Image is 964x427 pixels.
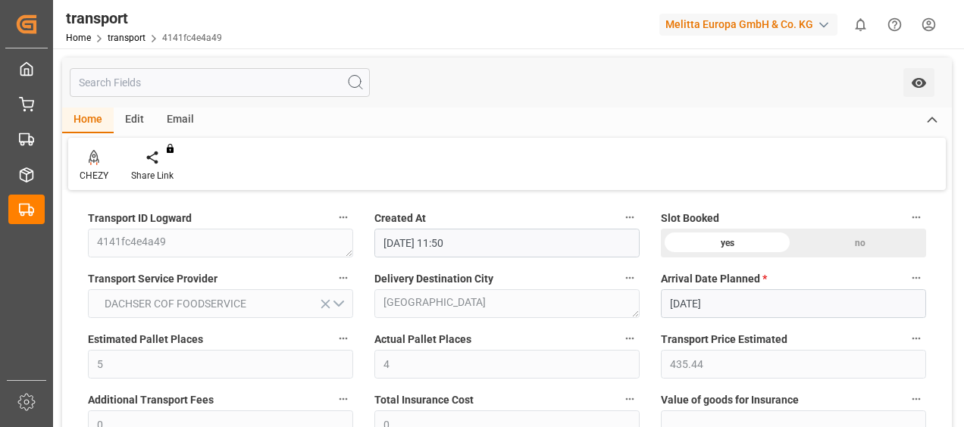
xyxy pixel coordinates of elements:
[906,389,926,409] button: Value of goods for Insurance
[620,389,640,409] button: Total Insurance Cost
[844,8,878,42] button: show 0 new notifications
[114,108,155,133] div: Edit
[374,332,471,348] span: Actual Pallet Places
[88,392,214,408] span: Additional Transport Fees
[88,289,353,318] button: open menu
[661,271,767,287] span: Arrival Date Planned
[108,33,146,43] a: transport
[97,296,254,312] span: DACHSER COF FOODSERVICE
[620,329,640,348] button: Actual Pallet Places
[906,268,926,288] button: Arrival Date Planned *
[659,10,844,39] button: Melitta Europa GmbH & Co. KG
[88,271,218,287] span: Transport Service Provider
[333,329,353,348] button: Estimated Pallet Places
[661,332,787,348] span: Transport Price Estimated
[62,108,114,133] div: Home
[70,68,370,97] input: Search Fields
[374,392,474,408] span: Total Insurance Cost
[333,268,353,288] button: Transport Service Provider
[620,207,640,227] button: Created At
[66,33,91,43] a: Home
[333,389,353,409] button: Additional Transport Fees
[661,210,719,226] span: Slot Booked
[374,210,426,226] span: Created At
[88,210,192,226] span: Transport ID Logward
[155,108,205,133] div: Email
[88,229,353,257] textarea: 4141fc4e4a49
[620,268,640,288] button: Delivery Destination City
[661,392,799,408] span: Value of goods for Insurance
[374,271,493,287] span: Delivery Destination City
[906,329,926,348] button: Transport Price Estimated
[903,68,934,97] button: open menu
[374,289,640,318] textarea: [GEOGRAPHIC_DATA]
[66,7,222,30] div: transport
[88,332,203,348] span: Estimated Pallet Places
[906,207,926,227] button: Slot Booked
[661,289,926,318] input: DD.MM.YYYY
[659,14,837,36] div: Melitta Europa GmbH & Co. KG
[80,169,108,182] div: CHEZY
[333,207,353,227] button: Transport ID Logward
[878,8,912,42] button: Help Center
[374,229,640,257] input: DD.MM.YYYY HH:MM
